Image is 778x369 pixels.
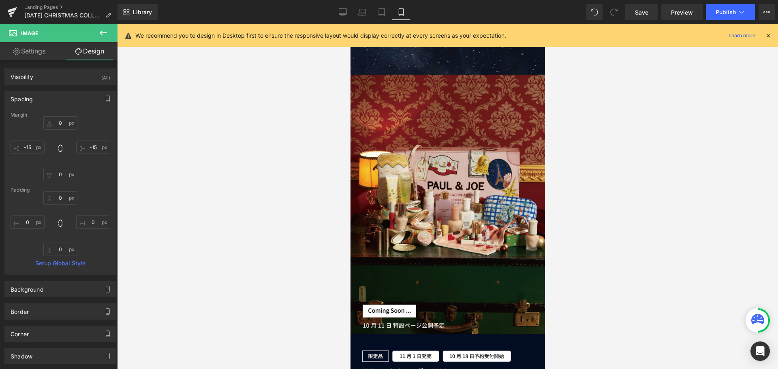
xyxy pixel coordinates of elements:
[750,341,770,361] div: Open Intercom Messenger
[24,12,102,19] span: [DATE] CHRISTMAS COLLECTION一覧
[11,187,110,193] div: Padding
[11,326,29,337] div: Corner
[11,260,110,267] a: Setup Global Style
[11,215,45,229] input: 0
[11,91,33,102] div: Spacing
[118,4,158,20] a: New Library
[706,4,755,20] button: Publish
[333,4,353,20] a: Desktop
[43,191,77,205] input: 0
[11,112,110,118] div: Margin
[24,4,118,11] a: Landing Pages
[135,31,506,40] p: We recommend you to design in Desktop first to ensure the responsive layout would display correct...
[759,4,775,20] button: More
[716,9,736,15] span: Publish
[391,4,411,20] a: Mobile
[101,69,110,82] div: (All)
[11,69,33,80] div: Visibility
[21,30,38,36] span: Image
[76,141,110,154] input: 0
[11,141,45,154] input: 0
[725,31,759,41] a: Learn more
[76,215,110,229] input: 0
[606,4,622,20] button: Redo
[60,42,119,60] a: Design
[11,304,29,315] div: Border
[11,282,44,293] div: Background
[372,4,391,20] a: Tablet
[586,4,603,20] button: Undo
[353,4,372,20] a: Laptop
[661,4,703,20] a: Preview
[43,243,77,256] input: 0
[635,8,648,17] span: Save
[11,348,32,360] div: Shadow
[671,8,693,17] span: Preview
[43,168,77,181] input: 0
[133,9,152,16] span: Library
[43,116,77,130] input: 0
